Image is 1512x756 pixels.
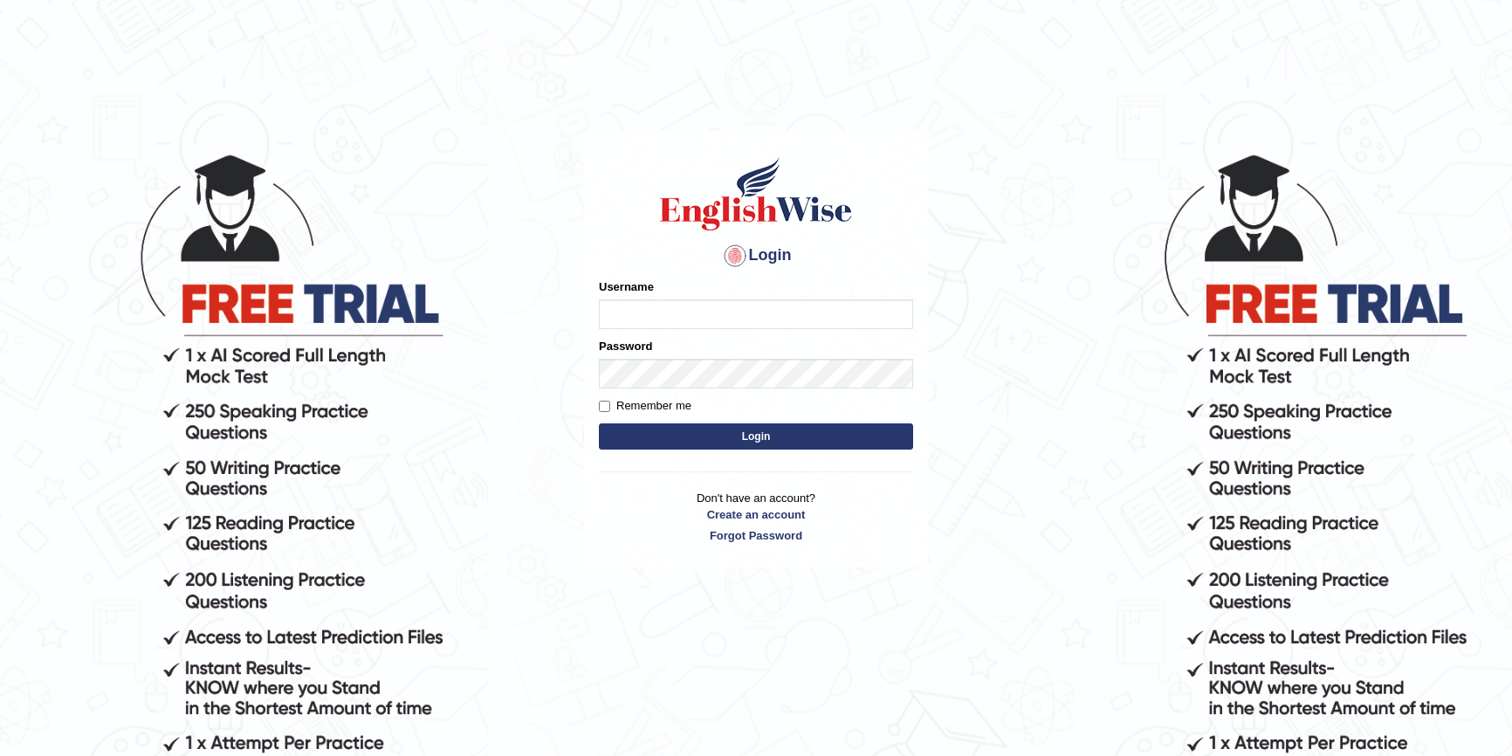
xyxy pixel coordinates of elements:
a: Create an account [599,506,913,523]
img: Logo of English Wise sign in for intelligent practice with AI [656,155,856,233]
a: Forgot Password [599,527,913,544]
button: Login [599,423,913,450]
h4: Login [599,242,913,270]
label: Remember me [599,397,691,415]
label: Password [599,338,652,354]
input: Remember me [599,401,610,412]
p: Don't have an account? [599,490,913,544]
label: Username [599,278,654,295]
